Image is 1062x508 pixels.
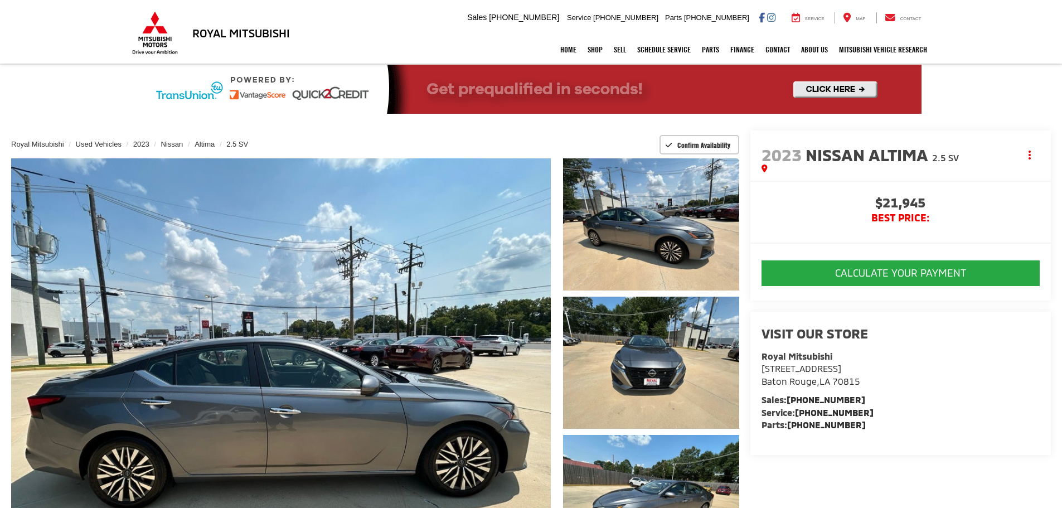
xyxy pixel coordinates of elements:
img: Quick2Credit [141,65,922,114]
a: Map [835,12,874,23]
h3: Royal Mitsubishi [192,27,290,39]
h2: Visit our Store [762,326,1040,341]
img: 2023 Nissan Altima 2.5 SV [561,295,740,430]
a: Schedule Service: Opens in a new tab [632,36,696,64]
a: Instagram: Click to visit our Instagram page [767,13,775,22]
span: Baton Rouge [762,376,817,386]
a: Expand Photo 1 [563,158,739,291]
a: Mitsubishi Vehicle Research [833,36,933,64]
a: Parts: Opens in a new tab [696,36,725,64]
strong: Service: [762,407,874,418]
a: 2.5 SV [226,140,248,148]
a: Service [783,12,833,23]
span: dropdown dots [1029,151,1031,159]
a: Royal Mitsubishi [11,140,64,148]
img: 2023 Nissan Altima 2.5 SV [561,157,740,292]
a: Used Vehicles [76,140,122,148]
button: CALCULATE YOUR PAYMENT [762,260,1040,286]
img: Mitsubishi [130,11,180,55]
a: Contact [760,36,796,64]
span: 2.5 SV [932,152,959,163]
span: Service [567,13,591,22]
a: Expand Photo 2 [563,297,739,429]
span: Sales [467,13,487,22]
span: Map [856,16,865,21]
strong: Parts: [762,419,866,430]
a: Facebook: Click to visit our Facebook page [759,13,765,22]
span: BEST PRICE: [762,212,1040,224]
span: [STREET_ADDRESS] [762,363,841,374]
a: Finance [725,36,760,64]
span: , [762,376,860,386]
a: Sell [608,36,632,64]
a: 2023 [133,140,149,148]
a: [PHONE_NUMBER] [787,394,865,405]
span: [PHONE_NUMBER] [593,13,658,22]
a: [STREET_ADDRESS] Baton Rouge,LA 70815 [762,363,860,386]
span: Nissan Altima [806,144,932,165]
a: Home [555,36,582,64]
button: Confirm Availability [659,135,739,154]
a: About Us [796,36,833,64]
strong: Royal Mitsubishi [762,351,832,361]
a: Altima [195,140,215,148]
span: Service [805,16,825,21]
a: [PHONE_NUMBER] [795,407,874,418]
span: Contact [900,16,921,21]
strong: Sales: [762,394,865,405]
span: Parts [665,13,682,22]
span: Confirm Availability [677,141,730,149]
a: Nissan [161,140,183,148]
span: 70815 [832,376,860,386]
span: [PHONE_NUMBER] [684,13,749,22]
a: Shop [582,36,608,64]
a: Contact [876,12,930,23]
span: LA [819,376,830,386]
span: 2023 [762,144,802,165]
span: [PHONE_NUMBER] [489,13,559,22]
a: [PHONE_NUMBER] [787,419,866,430]
span: $21,945 [762,196,1040,212]
button: Actions [1020,145,1040,165]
